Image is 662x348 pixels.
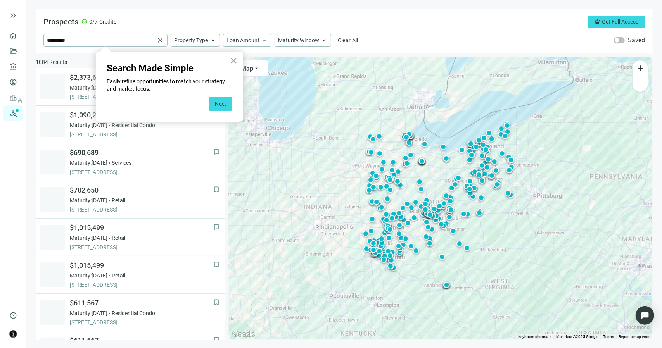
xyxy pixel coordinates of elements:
[99,18,116,26] span: Credits
[70,223,213,233] span: $1,015,499
[112,234,125,242] span: Retail
[112,309,155,317] span: Residential Condo
[70,159,107,167] span: Maturity: [DATE]
[321,37,328,44] span: keyboard_arrow_up
[213,261,220,269] span: bookmark
[112,121,155,129] span: Residential Condo
[70,110,213,120] span: $1,090,214
[231,329,256,339] img: Google
[70,272,107,279] span: Maturity: [DATE]
[213,186,220,193] span: bookmark
[628,36,645,44] label: Saved
[36,58,67,66] span: 1084 Results
[213,148,220,156] span: bookmark
[209,97,232,111] button: Next
[209,37,216,44] span: keyboard_arrow_up
[70,148,213,157] span: $690,689
[241,65,253,72] span: Map
[9,11,18,20] span: keyboard_double_arrow_right
[89,18,98,26] span: 0/7
[70,234,107,242] span: Maturity: [DATE]
[43,17,78,26] span: Prospects
[107,63,232,74] h2: Search Made Simple
[636,64,645,73] span: add
[112,272,125,279] span: Retail
[261,37,268,44] span: keyboard_arrow_up
[636,306,654,325] div: Open Intercom Messenger
[70,281,213,289] span: [STREET_ADDRESS]
[81,19,88,25] span: check_circle
[213,336,220,344] span: bookmark
[70,121,107,129] span: Maturity: [DATE]
[112,196,125,204] span: Retail
[213,223,220,231] span: bookmark
[112,159,131,167] span: Services
[70,84,107,91] span: Maturity: [DATE]
[230,54,237,67] button: Close
[70,131,213,138] span: [STREET_ADDRESS]
[70,319,213,326] span: [STREET_ADDRESS]
[70,186,213,195] span: $702,650
[594,19,600,25] span: crown
[70,261,213,270] span: $1,015,499
[107,78,232,93] p: Easily refine opportunities to match your strategy and market focus.
[70,196,107,204] span: Maturity: [DATE]
[70,206,213,214] span: [STREET_ADDRESS]
[70,336,213,345] span: $611,567
[156,36,164,44] span: close
[518,334,551,339] button: Keyboard shortcuts
[174,37,208,44] span: Property Type
[70,309,107,317] span: Maturity: [DATE]
[253,65,259,71] span: arrow_drop_down
[636,79,645,89] span: remove
[556,334,598,339] span: Map data ©2025 Google
[70,93,213,101] span: [STREET_ADDRESS][PERSON_NAME][PERSON_NAME]
[10,331,17,338] img: avatar
[70,73,213,82] span: $2,373,681
[231,329,256,339] a: Open this area in Google Maps (opens a new window)
[226,37,259,44] span: Loan Amount
[70,243,213,251] span: [STREET_ADDRESS]
[619,334,650,339] a: Report a map error
[213,298,220,306] span: bookmark
[70,168,213,176] span: [STREET_ADDRESS]
[603,334,614,339] a: Terms (opens in new tab)
[338,37,358,43] span: Clear All
[602,19,638,25] span: Get Full Access
[278,37,319,44] span: Maturity Window
[70,298,213,308] span: $611,567
[9,312,17,319] span: help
